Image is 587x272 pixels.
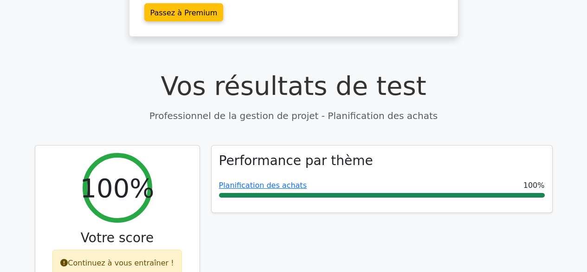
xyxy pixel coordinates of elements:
[219,181,307,190] a: Planification des achats
[80,173,154,203] font: 100%
[161,71,426,101] font: Vos résultats de test
[81,230,154,245] font: Votre score
[144,3,224,21] a: Passez à Premium
[219,153,373,168] font: Performance par thème
[68,259,174,267] font: Continuez à vous entraîner !
[149,110,438,121] font: Professionnel de la gestion de projet - Planification des achats
[523,181,545,190] font: 100%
